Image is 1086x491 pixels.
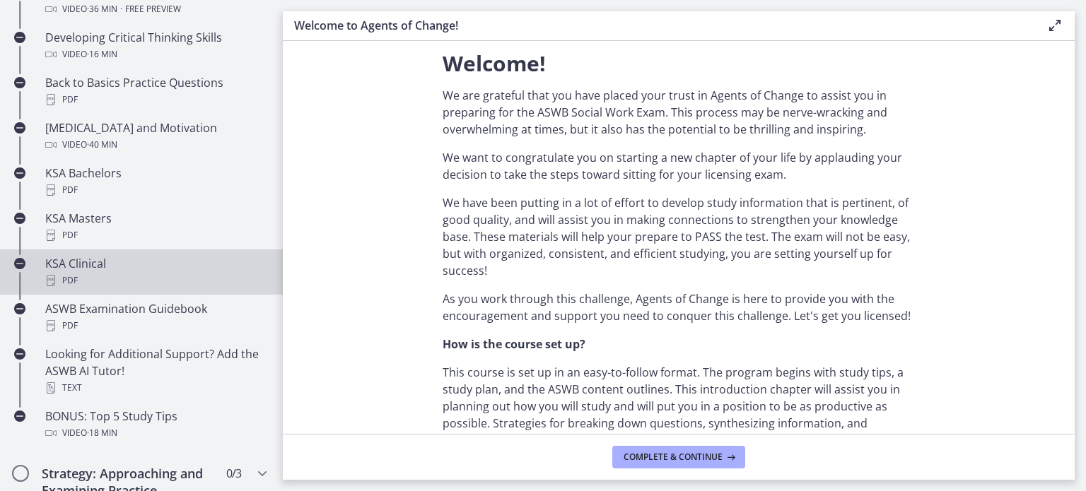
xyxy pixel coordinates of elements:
div: PDF [45,91,266,108]
p: We want to congratulate you on starting a new chapter of your life by applauding your decision to... [443,149,915,183]
div: Looking for Additional Support? Add the ASWB AI Tutor! [45,345,266,396]
p: We are grateful that you have placed your trust in Agents of Change to assist you in preparing fo... [443,87,915,138]
span: · 40 min [87,136,117,153]
button: Fullscreen [444,242,472,266]
p: We have been putting in a lot of effort to develop study information that is pertinent, of good q... [443,194,915,279]
div: PDF [45,272,266,289]
div: PDF [45,227,266,244]
p: This course is set up in an easy-to-follow format. The program begins with study tips, a study pl... [443,364,915,466]
div: Back to Basics Practice Questions [45,74,266,108]
button: Play Video: c1o6hcmjueu5qasqsu00.mp4 [192,93,281,149]
div: KSA Masters [45,210,266,244]
div: PDF [45,317,266,334]
strong: How is the course set up? [443,336,585,352]
div: Video [45,136,266,153]
div: Text [45,379,266,396]
span: · 18 min [87,425,117,442]
div: Video [45,46,266,63]
div: PDF [45,182,266,199]
button: Complete & continue [612,446,745,468]
div: Video [45,425,266,442]
span: 0 / 3 [226,465,241,482]
div: KSA Clinical [45,255,266,289]
span: Welcome! [443,49,546,78]
h3: Welcome to Agents of Change! [294,17,1024,34]
div: KSA Bachelors [45,165,266,199]
div: BONUS: Top 5 Study Tips [45,408,266,442]
span: Free preview [125,1,181,18]
div: [MEDICAL_DATA] and Motivation [45,119,266,153]
button: Mute [387,242,416,266]
p: As you work through this challenge, Agents of Change is here to provide you with the encouragemen... [443,290,915,324]
div: Video [45,1,266,18]
div: ASWB Examination Guidebook [45,300,266,334]
button: Show settings menu [416,242,444,266]
span: · 36 min [87,1,117,18]
span: · 16 min [87,46,117,63]
div: Developing Critical Thinking Skills [45,29,266,63]
span: · [120,1,122,18]
div: Playbar [61,242,380,266]
span: Complete & continue [624,451,723,463]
